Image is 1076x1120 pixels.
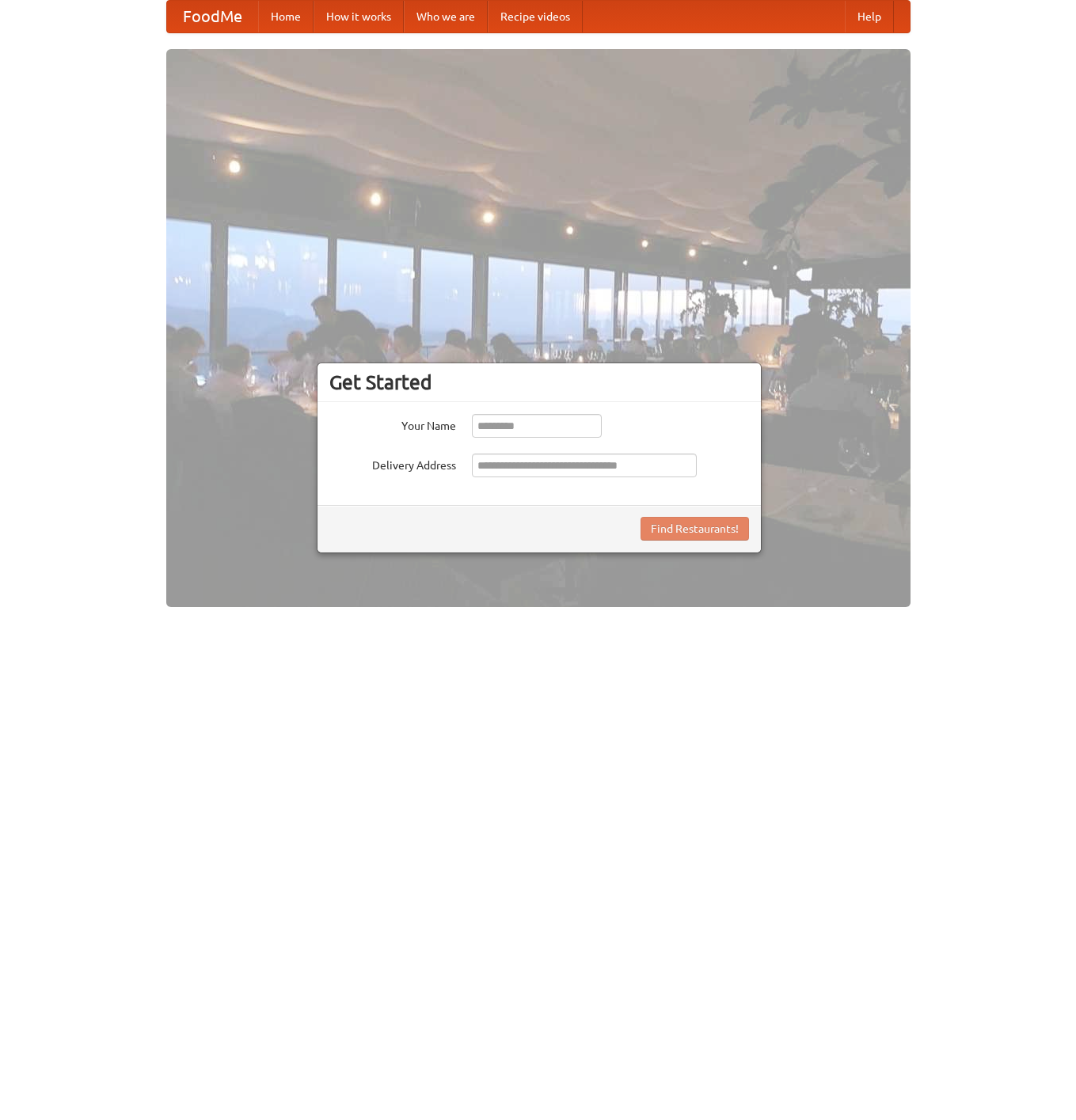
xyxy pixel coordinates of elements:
[167,1,258,32] a: FoodMe
[404,1,488,32] a: Who we are
[845,1,894,32] a: Help
[641,517,749,541] button: Find Restaurants!
[329,414,456,434] label: Your Name
[488,1,583,32] a: Recipe videos
[258,1,314,32] a: Home
[329,454,456,473] label: Delivery Address
[329,370,749,394] h3: Get Started
[314,1,404,32] a: How it works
